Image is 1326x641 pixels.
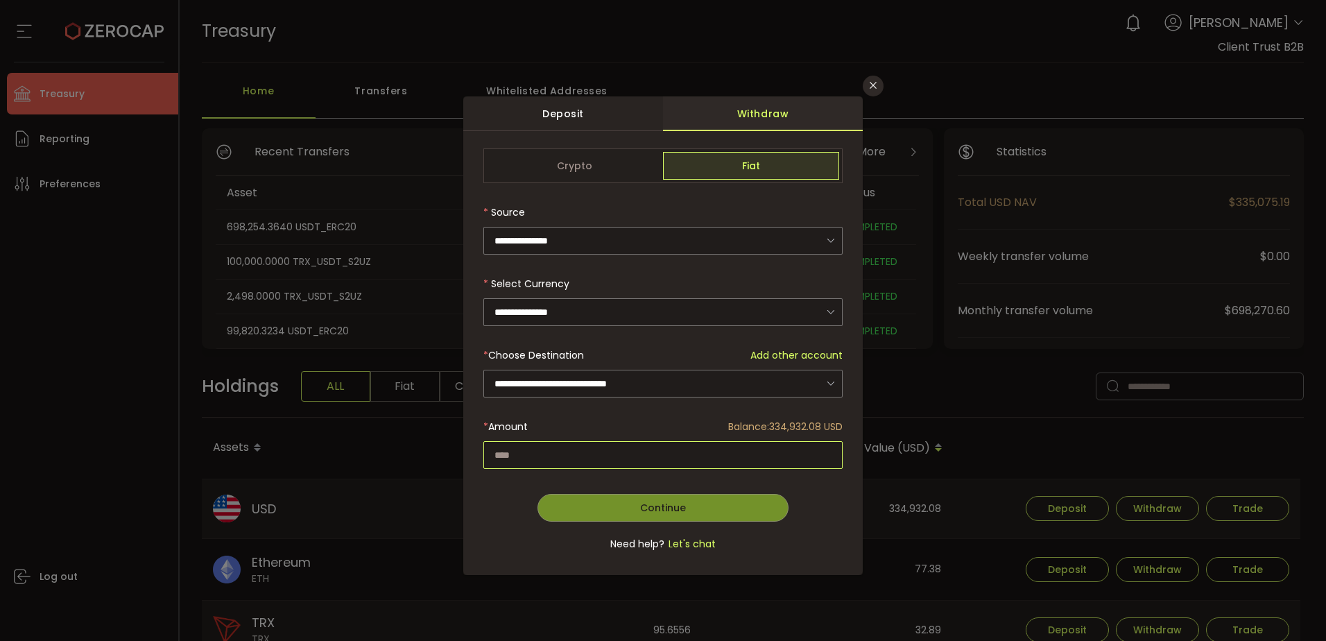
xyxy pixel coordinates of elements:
[483,205,525,219] label: Source
[488,420,528,434] span: Amount
[769,420,843,434] span: 334,932.08 USD
[463,96,663,131] div: Deposit
[663,96,863,131] div: Withdraw
[488,348,584,362] span: Choose Destination
[663,152,839,180] span: Fiat
[463,96,863,575] div: dialog
[1257,574,1326,641] iframe: Chat Widget
[537,494,789,522] button: Continue
[610,537,664,552] span: Need help?
[483,277,569,291] label: Select Currency
[664,537,716,552] span: Let's chat
[728,420,769,434] span: Balance:
[487,152,663,180] span: Crypto
[640,501,686,515] span: Continue
[750,348,843,363] span: Add other account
